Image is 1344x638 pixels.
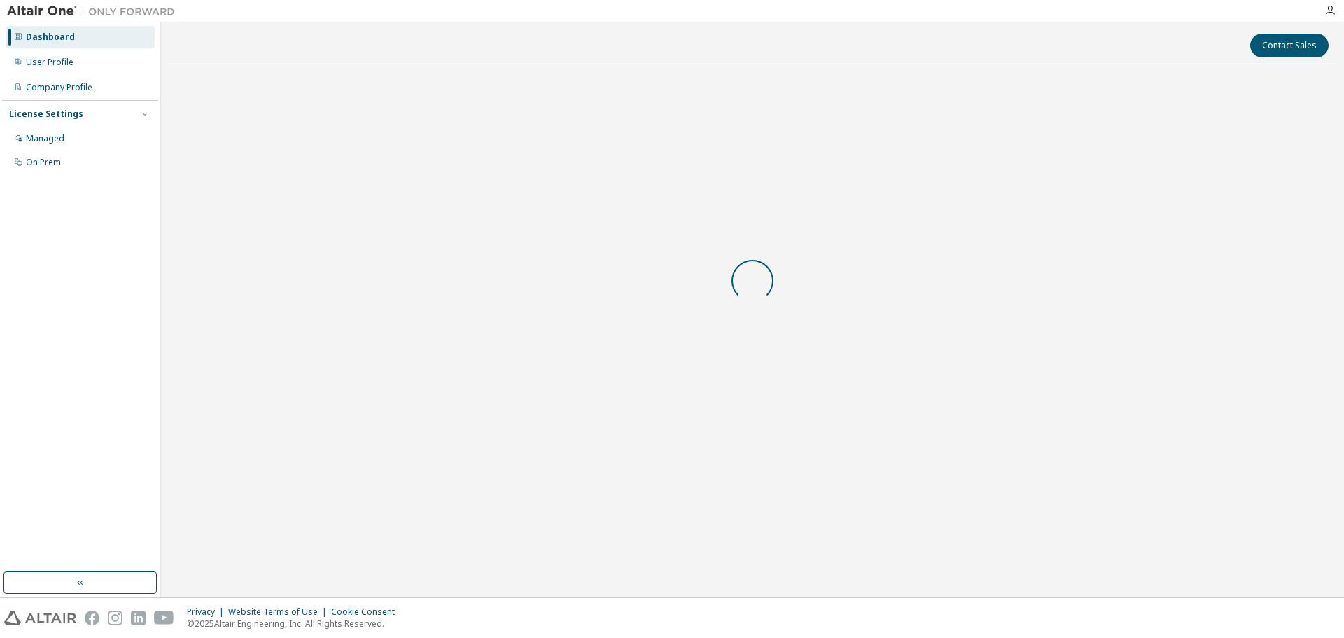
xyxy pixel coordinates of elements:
div: Managed [26,133,64,144]
div: User Profile [26,57,73,68]
img: linkedin.svg [131,611,146,625]
div: Dashboard [26,32,75,43]
img: youtube.svg [154,611,174,625]
img: Altair One [7,4,182,18]
button: Contact Sales [1250,34,1329,57]
div: Website Terms of Use [228,606,331,618]
div: License Settings [9,109,83,120]
div: Company Profile [26,82,92,93]
div: Privacy [187,606,228,618]
img: altair_logo.svg [4,611,76,625]
div: Cookie Consent [331,606,403,618]
img: facebook.svg [85,611,99,625]
div: On Prem [26,157,61,168]
p: © 2025 Altair Engineering, Inc. All Rights Reserved. [187,618,403,630]
img: instagram.svg [108,611,122,625]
